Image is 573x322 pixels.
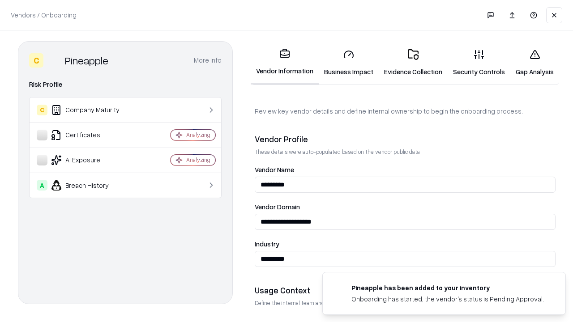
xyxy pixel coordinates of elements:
[37,105,47,115] div: C
[255,148,556,156] p: These details were auto-populated based on the vendor public data
[47,53,61,68] img: Pineapple
[186,131,210,139] div: Analyzing
[37,130,144,140] div: Certificates
[186,156,210,164] div: Analyzing
[255,241,556,247] label: Industry
[37,180,144,191] div: Breach History
[351,283,544,292] div: Pineapple has been added to your inventory
[255,166,556,173] label: Vendor Name
[319,42,379,84] a: Business Impact
[379,42,448,84] a: Evidence Collection
[334,283,344,294] img: pineappleenergy.com
[255,134,556,144] div: Vendor Profile
[510,42,559,84] a: Gap Analysis
[11,10,77,20] p: Vendors / Onboarding
[255,203,556,210] label: Vendor Domain
[37,105,144,115] div: Company Maturity
[255,299,556,307] p: Define the internal team and reason for using this vendor. This helps assess business relevance a...
[255,285,556,296] div: Usage Context
[37,155,144,165] div: AI Exposure
[351,294,544,304] div: Onboarding has started, the vendor's status is Pending Approval.
[194,52,222,68] button: More info
[29,79,222,90] div: Risk Profile
[37,180,47,191] div: A
[29,53,43,68] div: C
[448,42,510,84] a: Security Controls
[251,41,319,85] a: Vendor Information
[255,106,556,116] p: Review key vendor details and define internal ownership to begin the onboarding process.
[65,53,108,68] div: Pineapple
